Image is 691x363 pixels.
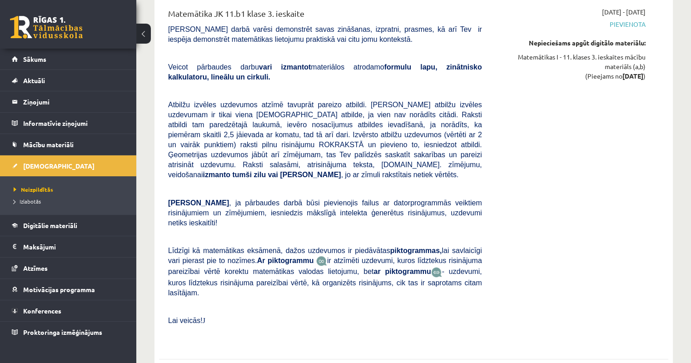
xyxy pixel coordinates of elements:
a: Proktoringa izmēģinājums [12,322,125,343]
span: [DATE] - [DATE] [602,7,646,17]
span: Digitālie materiāli [23,221,77,229]
span: Lai veicās! [168,317,203,324]
legend: Informatīvie ziņojumi [23,113,125,134]
div: Nepieciešams apgūt digitālo materiālu: [496,38,646,48]
img: JfuEzvunn4EvwAAAAASUVORK5CYII= [316,256,327,266]
b: vari izmantot [259,63,311,71]
span: Izlabotās [14,198,41,205]
span: [DEMOGRAPHIC_DATA] [23,162,94,170]
img: wKvN42sLe3LLwAAAABJRU5ErkJggg== [431,267,442,278]
span: Neizpildītās [14,186,53,193]
legend: Ziņojumi [23,91,125,112]
a: Rīgas 1. Tālmācības vidusskola [10,16,83,39]
a: [DEMOGRAPHIC_DATA] [12,155,125,176]
a: Izlabotās [14,197,127,205]
strong: [DATE] [622,72,643,80]
div: Matemātika JK 11.b1 klase 3. ieskaite [168,7,482,24]
span: Konferences [23,307,61,315]
a: Atzīmes [12,258,125,278]
a: Motivācijas programma [12,279,125,300]
span: Sākums [23,55,46,63]
span: Līdzīgi kā matemātikas eksāmenā, dažos uzdevumos ir piedāvātas lai savlaicīgi vari pierast pie to... [168,247,482,264]
span: , ja pārbaudes darbā būsi pievienojis failus ar datorprogrammās veiktiem risinājumiem un zīmējumi... [168,199,482,227]
span: - uzdevumi, kuros līdztekus risinājuma pareizībai vērtē, kā organizēts risinājums, cik tas ir sap... [168,268,482,296]
span: J [203,317,205,324]
b: ar piktogrammu [373,268,431,275]
b: Ar piktogrammu [257,257,314,264]
span: [PERSON_NAME] darbā varēsi demonstrēt savas zināšanas, izpratni, prasmes, kā arī Tev ir iespēja d... [168,25,482,43]
span: Atzīmes [23,264,48,272]
div: Matemātikas I - 11. klases 3. ieskaites mācību materiāls (a,b) (Pieejams no ) [496,52,646,81]
b: formulu lapu, zinātnisko kalkulatoru, lineālu un cirkuli. [168,63,482,81]
b: piktogrammas, [390,247,442,254]
span: ir atzīmēti uzdevumi, kuros līdztekus risinājuma pareizībai vērtē korektu matemātikas valodas lie... [168,257,482,275]
span: Mācību materiāli [23,140,74,149]
a: Ziņojumi [12,91,125,112]
legend: Maksājumi [23,236,125,257]
a: Maksājumi [12,236,125,257]
b: izmanto [203,171,230,179]
span: [PERSON_NAME] [168,199,229,207]
a: Digitālie materiāli [12,215,125,236]
span: Pievienota [496,20,646,29]
b: tumši zilu vai [PERSON_NAME] [232,171,341,179]
span: Veicot pārbaudes darbu materiālos atrodamo [168,63,482,81]
a: Informatīvie ziņojumi [12,113,125,134]
span: Aktuāli [23,76,45,85]
a: Aktuāli [12,70,125,91]
span: Atbilžu izvēles uzdevumos atzīmē tavuprāt pareizo atbildi. [PERSON_NAME] atbilžu izvēles uzdevuma... [168,101,482,179]
span: Proktoringa izmēģinājums [23,328,102,336]
span: Motivācijas programma [23,285,95,293]
a: Konferences [12,300,125,321]
a: Neizpildītās [14,185,127,194]
a: Sākums [12,49,125,70]
a: Mācību materiāli [12,134,125,155]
